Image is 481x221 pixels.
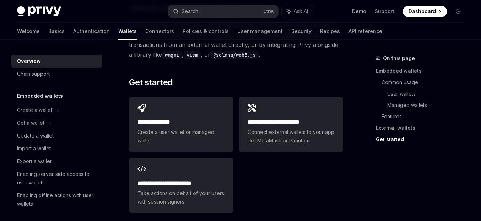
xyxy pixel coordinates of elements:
[145,23,174,40] a: Connectors
[294,8,308,15] span: Ask AI
[129,77,173,88] span: Get started
[376,65,470,77] a: Embedded wallets
[453,6,464,17] button: Toggle dark mode
[376,122,470,134] a: External wallets
[409,8,436,15] span: Dashboard
[210,51,259,59] code: @solana/web3.js
[183,23,229,40] a: Policies & controls
[137,128,225,145] span: Create a user wallet or managed wallet
[375,8,394,15] a: Support
[48,23,65,40] a: Basics
[17,92,63,100] h5: Embedded wallets
[17,23,40,40] a: Welcome
[11,142,102,155] a: Import a wallet
[382,111,470,122] a: Features
[17,131,54,140] div: Update a wallet
[11,129,102,142] a: Update a wallet
[382,77,470,88] a: Common usage
[387,99,470,111] a: Managed wallets
[73,23,110,40] a: Authentication
[184,51,201,59] code: viem
[348,23,382,40] a: API reference
[182,7,201,16] div: Search...
[282,5,313,18] button: Ask AI
[11,55,102,68] a: Overview
[17,6,61,16] img: dark logo
[11,189,102,210] a: Enabling offline actions with user wallets
[137,189,225,206] span: Take actions on behalf of your users with session signers
[17,106,52,114] div: Create a wallet
[17,144,51,153] div: Import a wallet
[237,23,283,40] a: User management
[17,119,44,127] div: Get a wallet
[17,57,41,65] div: Overview
[162,51,182,59] code: wagmi
[17,70,50,78] div: Chain support
[17,157,52,166] div: Export a wallet
[248,128,335,145] span: Connect external wallets to your app like MetaMask or Phantom
[118,23,137,40] a: Wallets
[168,5,279,18] button: Search...CtrlK
[403,6,447,17] a: Dashboard
[17,170,98,187] div: Enabling server-side access to user wallets
[11,168,102,189] a: Enabling server-side access to user wallets
[320,23,340,40] a: Recipes
[11,68,102,80] a: Chain support
[383,54,415,63] span: On this page
[376,134,470,145] a: Get started
[17,191,98,208] div: Enabling offline actions with user wallets
[11,155,102,168] a: Export a wallet
[387,88,470,99] a: User wallets
[291,23,312,40] a: Security
[263,9,274,14] span: Ctrl K
[352,8,366,15] a: Demo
